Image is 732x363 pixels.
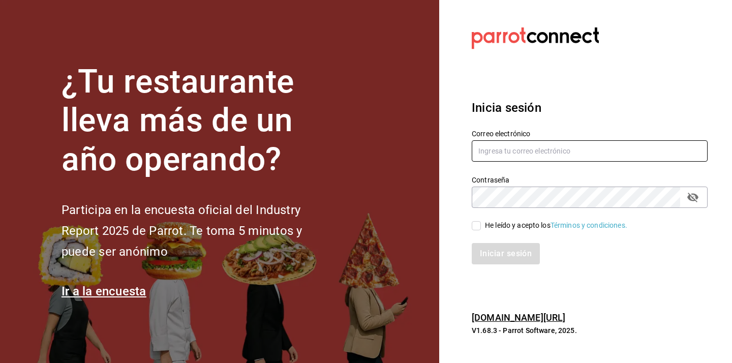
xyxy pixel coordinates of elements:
[472,99,708,117] h3: Inicia sesión
[551,221,627,229] a: Términos y condiciones.
[472,140,708,162] input: Ingresa tu correo electrónico
[472,312,565,323] a: [DOMAIN_NAME][URL]
[472,130,708,137] label: Correo electrónico
[485,220,627,231] div: He leído y acepto los
[62,284,146,298] a: Ir a la encuesta
[62,200,336,262] h2: Participa en la encuesta oficial del Industry Report 2025 de Parrot. Te toma 5 minutos y puede se...
[472,325,708,336] p: V1.68.3 - Parrot Software, 2025.
[684,189,701,206] button: passwordField
[472,176,708,183] label: Contraseña
[62,63,336,179] h1: ¿Tu restaurante lleva más de un año operando?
